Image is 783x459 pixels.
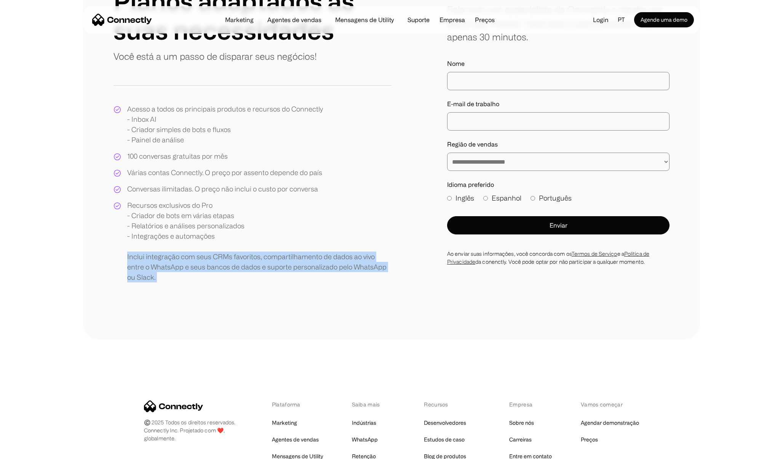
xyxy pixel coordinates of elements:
[424,434,465,445] a: Estudos de caso
[587,14,615,25] a: Login
[127,184,318,194] div: Conversas ilimitadas. O preço não inclui o custo por conversa
[15,446,46,456] ul: Language list
[572,251,617,257] a: Termos de Serviço
[8,445,46,456] aside: Language selected: Português (Brasil)
[272,400,323,408] div: Plataforma
[581,400,639,408] div: Vamos começar
[447,196,452,201] input: Inglês
[272,434,319,445] a: Agentes de vendas
[447,251,649,265] a: Política de Privacidade
[447,140,670,149] label: Região de vendas
[447,216,670,234] button: Enviar
[424,400,480,408] div: Recursos
[634,12,694,27] a: Agende uma demo
[531,193,572,203] label: Português
[447,193,474,203] label: Inglês
[581,418,639,428] a: Agendar demonstração
[127,200,391,282] div: Recursos exclusivos do Pro - Criador de bots em várias etapas - Relatórios e análises personaliza...
[483,193,521,203] label: Espanhol
[615,14,634,25] div: pt
[401,17,436,23] a: Suporte
[261,17,328,23] a: Agentes de vendas
[127,104,323,145] div: Acesso a todos os principais produtos e recursos do Connectly - Inbox AI - Criador simples de bot...
[439,14,465,25] div: Empresa
[329,17,400,23] a: Mensagens de Utility
[447,99,670,108] label: E-mail de trabalho
[352,400,395,408] div: Saiba mais
[483,196,488,201] input: Espanhol
[509,400,552,408] div: Empresa
[352,418,376,428] a: Indústrias
[581,434,598,445] a: Preços
[92,14,152,25] a: home
[469,17,501,23] a: Preços
[352,434,378,445] a: WhatsApp
[447,180,670,189] label: Idioma preferido
[437,14,467,25] div: Empresa
[127,151,228,161] div: 100 conversas gratuitas por mês
[424,418,466,428] a: Desenvolvedores
[447,250,670,266] div: Ao enviar suas informações, você concorda com os e a da conenctly. Você pode optar por não partic...
[509,418,534,428] a: Sobre nós
[618,14,625,25] div: pt
[272,418,297,428] a: Marketing
[509,434,532,445] a: Carreiras
[531,196,535,201] input: Português
[127,167,322,178] div: Várias contas Connectly. O preço por assento depende do país
[219,17,260,23] a: Marketing
[447,59,670,68] label: Nome
[113,49,317,63] p: Você está a um passo de disparar seus negócios!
